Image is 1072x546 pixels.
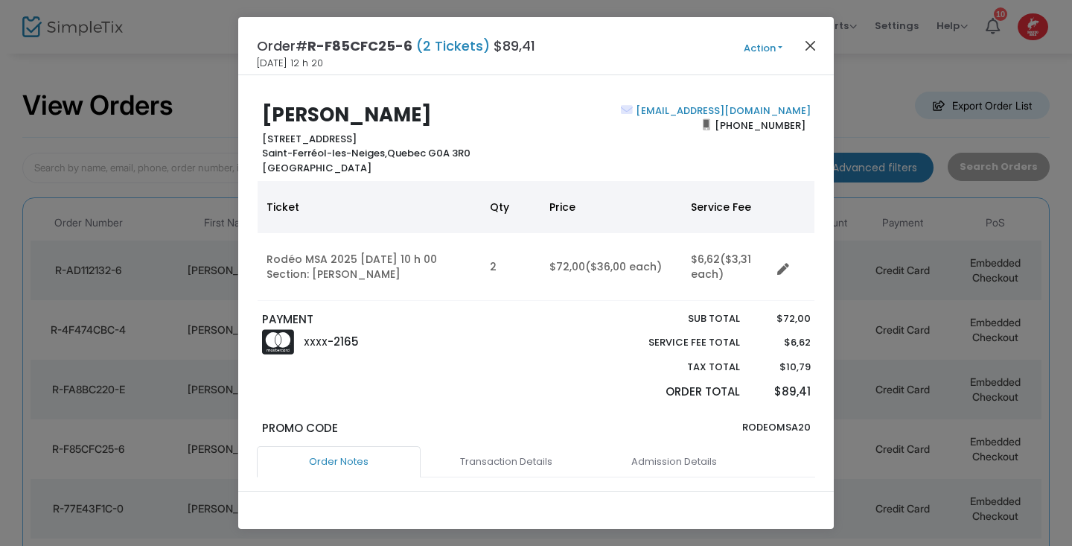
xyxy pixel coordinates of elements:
p: Promo Code [262,420,529,437]
td: $6,62 [682,233,771,301]
span: [DATE] 12 h 20 [257,56,323,71]
span: -2165 [328,334,359,349]
h4: Order# $89,41 [257,36,535,56]
a: Transaction Details [424,446,588,477]
th: Service Fee [682,181,771,233]
p: Service Fee Total [613,335,740,350]
p: Tax Total [613,360,740,375]
button: Action [718,40,808,57]
p: $6,62 [754,335,810,350]
b: [PERSON_NAME] [262,101,432,128]
p: $10,79 [754,360,810,375]
span: ($3,31 each) [691,252,751,282]
th: Price [540,181,682,233]
div: RODEOMSA20 [536,420,817,447]
p: $72,00 [754,311,810,326]
p: PAYMENT [262,311,529,328]
button: Close [801,36,820,55]
span: R-F85CFC25-6 [307,36,412,55]
span: [PHONE_NUMBER] [710,113,811,137]
p: Sub total [613,311,740,326]
span: ($36,00 each) [585,259,662,274]
span: (2 Tickets) [412,36,494,55]
b: [STREET_ADDRESS] Quebec G0A 3R0 [GEOGRAPHIC_DATA] [262,132,470,175]
a: Admission Details [592,446,756,477]
td: $72,00 [540,233,682,301]
span: Saint-Ferréol-les-Neiges, [262,146,387,160]
div: Data table [258,181,814,301]
p: $89,41 [754,384,810,401]
span: XXXX [304,336,328,349]
td: Rodéo MSA 2025 [DATE] 10 h 00 Section: [PERSON_NAME] [258,233,481,301]
th: Ticket [258,181,481,233]
a: [EMAIL_ADDRESS][DOMAIN_NAME] [633,104,811,118]
th: Qty [481,181,540,233]
p: Order Total [613,384,740,401]
a: Order Notes [257,446,421,477]
td: 2 [481,233,540,301]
